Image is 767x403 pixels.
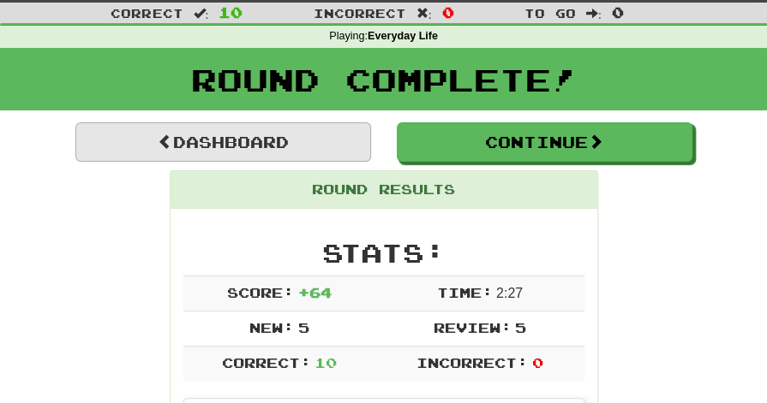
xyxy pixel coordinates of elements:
h2: Stats: [183,239,584,267]
div: Round Results [171,171,597,209]
strong: Everyday Life [368,30,438,42]
span: Time: [436,284,492,300]
span: 0 [441,3,453,21]
span: 0 [531,354,542,370]
span: : [416,7,432,19]
span: : [193,7,208,19]
span: Review: [433,319,511,335]
button: Continue [397,122,692,162]
span: + 64 [297,284,331,300]
span: 10 [219,3,243,21]
span: 10 [315,354,337,370]
span: 5 [297,319,309,335]
span: Score: [227,284,294,300]
h1: Round Complete! [6,62,761,97]
span: 2 : 27 [496,286,523,300]
span: 0 [612,3,624,21]
span: Correct [111,6,183,21]
a: Dashboard [75,122,371,162]
span: 5 [515,319,526,335]
span: New: [249,319,294,335]
span: Incorrect: [416,354,528,370]
span: To go [524,6,576,21]
span: : [586,7,602,19]
span: Incorrect [314,6,406,21]
span: Correct: [221,354,310,370]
